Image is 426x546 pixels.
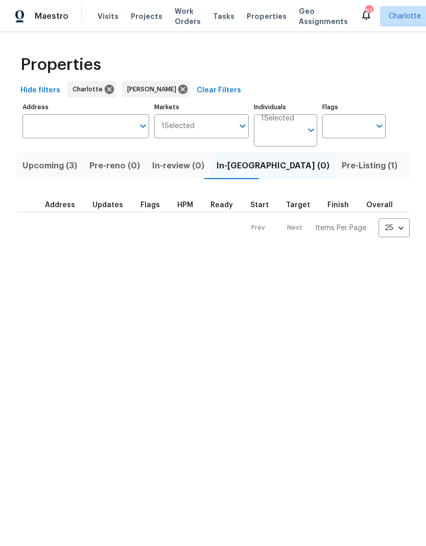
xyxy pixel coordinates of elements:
button: Open [372,119,387,133]
span: Charlotte [389,11,421,21]
div: Earliest renovation start date (first business day after COE or Checkout) [210,202,242,209]
p: Items Per Page [315,223,366,233]
span: Upcoming (3) [22,159,77,173]
nav: Pagination Navigation [242,218,410,237]
div: Actual renovation start date [250,202,278,209]
div: Charlotte [67,81,116,97]
button: Clear Filters [193,81,245,100]
span: Tasks [213,13,234,20]
span: Pre-reno (0) [89,159,140,173]
label: Address [22,104,149,110]
span: In-review (0) [152,159,204,173]
span: Target [286,202,310,209]
span: Pre-Listing (1) [342,159,397,173]
div: Target renovation project end date [286,202,319,209]
span: Projects [131,11,162,21]
button: Hide filters [16,81,64,100]
span: Visits [98,11,119,21]
span: [PERSON_NAME] [127,84,180,94]
div: [PERSON_NAME] [122,81,190,97]
div: 25 [378,215,410,241]
span: Finish [327,202,349,209]
div: 51 [365,6,372,16]
span: Properties [20,60,101,70]
span: Updates [92,202,123,209]
span: Address [45,202,75,209]
label: Markets [154,104,249,110]
span: 1 Selected [161,122,195,131]
label: Flags [322,104,386,110]
span: Flags [140,202,160,209]
span: Geo Assignments [299,6,348,27]
button: Open [235,119,250,133]
div: Projected renovation finish date [327,202,358,209]
button: Open [304,123,318,137]
span: Overall [366,202,393,209]
span: 1 Selected [261,114,294,123]
span: Ready [210,202,233,209]
span: In-[GEOGRAPHIC_DATA] (0) [217,159,329,173]
label: Individuals [254,104,317,110]
span: Clear Filters [197,84,241,97]
span: Work Orders [175,6,201,27]
span: Start [250,202,269,209]
span: Charlotte [73,84,107,94]
span: Properties [247,11,287,21]
span: Maestro [35,11,68,21]
button: Open [136,119,150,133]
span: Hide filters [20,84,60,97]
div: Days past target finish date [366,202,402,209]
span: HPM [177,202,193,209]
